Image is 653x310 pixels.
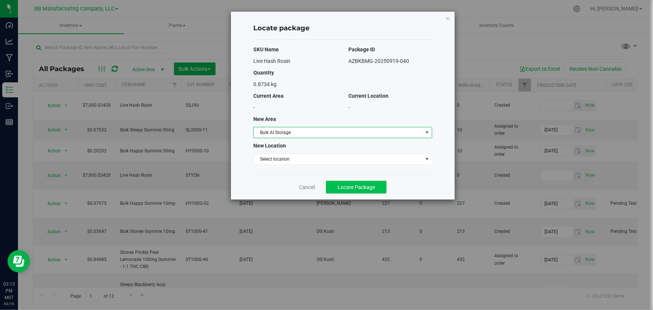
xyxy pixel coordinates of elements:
span: Bulk AI Storage [254,127,422,138]
span: AZBKBMG-20250919-040 [348,58,409,64]
span: New Area [253,116,276,122]
span: New Location [253,143,286,149]
h4: Locate package [253,24,432,33]
a: Cancel [299,183,315,191]
span: 0.8734 kg [253,81,277,87]
iframe: Resource center [7,250,30,273]
span: select [422,154,432,164]
span: Live Hash Rosin [253,58,290,64]
span: select [422,127,432,138]
span: Package ID [348,46,375,52]
span: Current Area [253,93,284,99]
span: Current Location [348,93,388,99]
span: - [253,104,255,110]
span: SKU Name [253,46,279,52]
span: Select location [254,154,422,164]
span: - [348,104,350,110]
span: Quantity [253,70,274,76]
button: Locate Package [326,181,387,194]
span: Locate Package [338,184,375,190]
